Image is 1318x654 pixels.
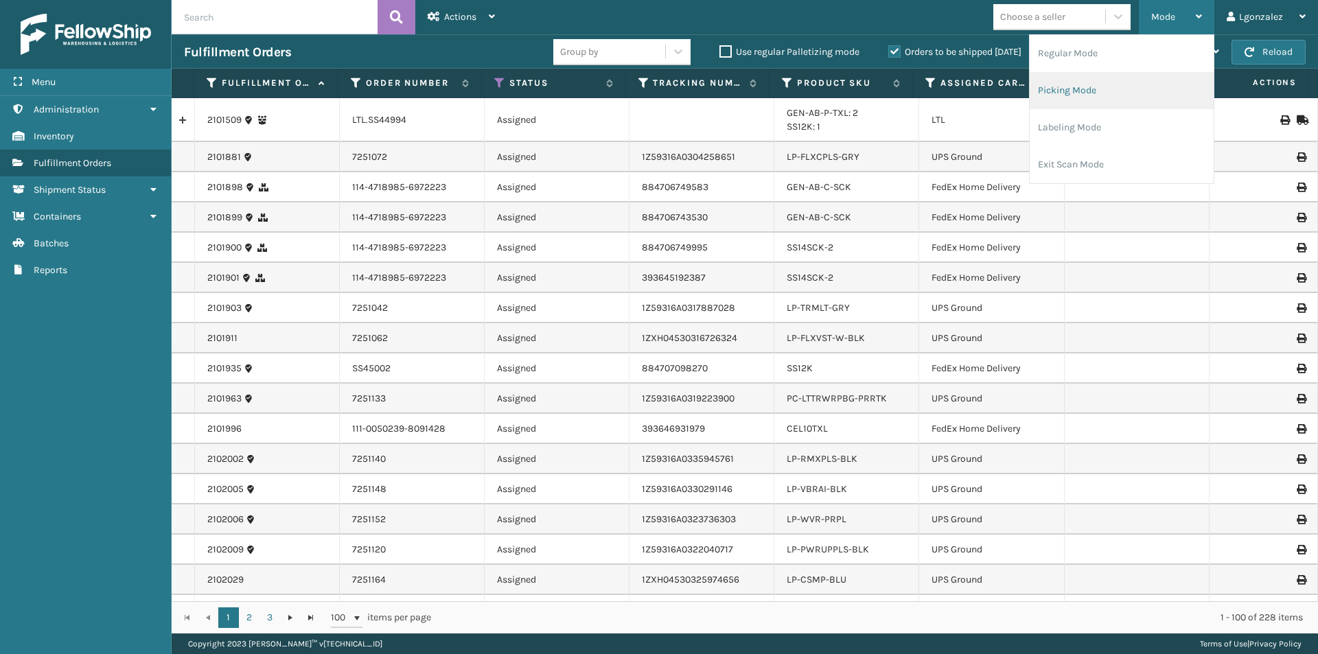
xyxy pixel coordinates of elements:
[1297,484,1305,494] i: Print Label
[642,362,708,374] a: 884707098270
[1297,545,1305,554] i: Print Label
[485,444,629,474] td: Assigned
[285,612,296,623] span: Go to the next page
[1297,303,1305,313] i: Print Label
[642,272,706,283] a: 393645192387
[787,181,851,193] a: GEN-AB-C-SCK
[485,142,629,172] td: Assigned
[485,384,629,414] td: Assigned
[485,98,629,142] td: Assigned
[1030,146,1214,183] li: Exit Scan Mode
[444,11,476,23] span: Actions
[642,574,739,585] a: 1ZXH04530325974656
[485,293,629,323] td: Assigned
[1297,243,1305,253] i: Print Label
[340,293,485,323] td: 7251042
[207,150,241,164] a: 2101881
[207,573,244,587] a: 2102029
[331,607,431,628] span: items per page
[340,535,485,565] td: 7251120
[207,543,244,557] a: 2102009
[485,535,629,565] td: Assigned
[485,233,629,263] td: Assigned
[919,535,1064,565] td: UPS Ground
[919,474,1064,504] td: UPS Ground
[787,362,813,374] a: SS12K
[642,151,735,163] a: 1Z59316A0304258651
[787,107,858,119] a: GEN-AB-P-TXL: 2
[919,565,1064,595] td: UPS Ground
[1297,575,1305,585] i: Print Label
[919,263,1064,293] td: FedEx Home Delivery
[207,513,244,526] a: 2102006
[787,121,820,132] a: SS12K: 1
[207,482,244,496] a: 2102005
[940,77,1030,89] label: Assigned Carrier Service
[32,76,56,88] span: Menu
[642,181,708,193] a: 884706749583
[485,263,629,293] td: Assigned
[642,513,736,525] a: 1Z59316A0323736303
[188,633,382,654] p: Copyright 2023 [PERSON_NAME]™ v [TECHNICAL_ID]
[222,77,311,89] label: Fulfillment Order Id
[207,180,243,194] a: 2101898
[239,607,259,628] a: 2
[34,184,106,196] span: Shipment Status
[642,393,735,404] a: 1Z59316A0319223900
[1297,515,1305,524] i: Print Label
[450,611,1303,624] div: 1 - 100 of 228 items
[340,504,485,535] td: 7251152
[207,452,244,466] a: 2102002
[340,595,485,625] td: 114-5263859-8297039
[340,474,485,504] td: 7251148
[787,544,869,555] a: LP-PWRUPPLS-BLK
[207,422,242,436] a: 2101996
[919,202,1064,233] td: FedEx Home Delivery
[1200,633,1302,654] div: |
[340,172,485,202] td: 114-4718985-6972223
[642,423,705,434] a: 393646931979
[1297,364,1305,373] i: Print Label
[301,607,321,628] a: Go to the last page
[919,444,1064,474] td: UPS Ground
[919,414,1064,444] td: FedEx Home Delivery
[340,323,485,353] td: 7251062
[787,483,847,495] a: LP-VBRAI-BLK
[787,211,851,223] a: GEN-AB-C-SCK
[1280,115,1288,125] i: Print BOL
[642,332,737,344] a: 1ZXH04530316726324
[366,77,455,89] label: Order Number
[919,293,1064,323] td: UPS Ground
[340,565,485,595] td: 7251164
[218,607,239,628] a: 1
[34,130,74,142] span: Inventory
[787,151,859,163] a: LP-FLXCPLS-GRY
[485,323,629,353] td: Assigned
[485,504,629,535] td: Assigned
[340,142,485,172] td: 7251072
[1205,71,1305,94] span: Actions
[642,544,733,555] a: 1Z59316A0322040717
[340,233,485,263] td: 114-4718985-6972223
[340,202,485,233] td: 114-4718985-6972223
[207,331,238,345] a: 2101911
[1232,40,1306,65] button: Reload
[1151,11,1175,23] span: Mode
[34,157,111,169] span: Fulfillment Orders
[1297,115,1305,125] i: Mark as Shipped
[259,607,280,628] a: 3
[919,504,1064,535] td: UPS Ground
[1030,35,1214,72] li: Regular Mode
[485,414,629,444] td: Assigned
[642,453,734,465] a: 1Z59316A0335945761
[919,172,1064,202] td: FedEx Home Delivery
[642,302,735,314] a: 1Z59316A0317887028
[340,444,485,474] td: 7251140
[340,353,485,384] td: SS45002
[560,45,599,59] div: Group by
[919,353,1064,384] td: FedEx Home Delivery
[787,453,857,465] a: LP-RMXPLS-BLK
[207,271,240,285] a: 2101901
[1297,334,1305,343] i: Print Label
[787,302,850,314] a: LP-TRMLT-GRY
